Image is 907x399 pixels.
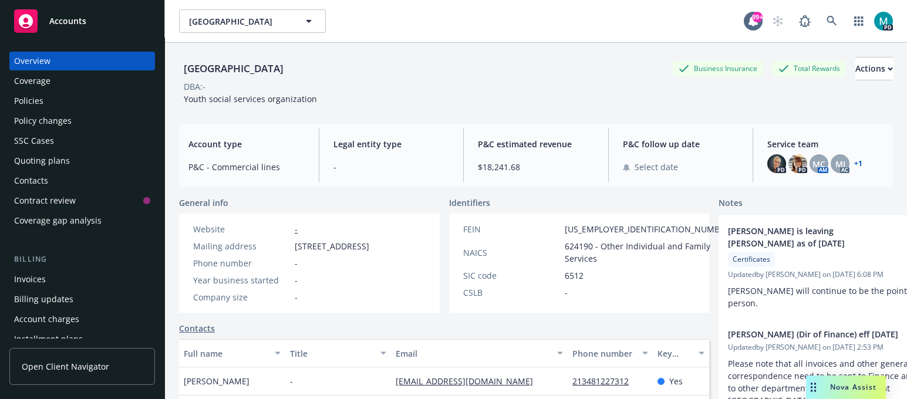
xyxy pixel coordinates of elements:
span: P&C estimated revenue [478,138,594,150]
span: [PERSON_NAME] is leaving [PERSON_NAME] as of [DATE] [728,225,902,249]
span: Account type [188,138,305,150]
span: 624190 - Other Individual and Family Services [565,240,733,265]
div: Year business started [193,274,290,286]
span: [GEOGRAPHIC_DATA] [189,15,291,28]
a: Start snowing [766,9,790,33]
a: - [295,224,298,235]
span: Nova Assist [830,382,876,392]
div: Policies [14,92,43,110]
div: Email [396,347,550,360]
div: Billing updates [14,290,73,309]
div: 99+ [752,12,763,22]
div: Installment plans [14,330,83,349]
div: Invoices [14,270,46,289]
span: Legal entity type [333,138,450,150]
div: Overview [14,52,50,70]
button: Full name [179,339,285,367]
div: Account charges [14,310,79,329]
a: Report a Bug [793,9,817,33]
div: Phone number [572,347,635,360]
div: SIC code [463,269,560,282]
div: Contacts [14,171,48,190]
span: - [295,257,298,269]
a: Contacts [179,322,215,334]
a: Coverage [9,72,155,90]
span: General info [179,197,228,209]
span: Youth social services organization [184,93,317,104]
span: Notes [719,197,743,211]
div: FEIN [463,223,560,235]
div: Billing [9,253,155,265]
div: Total Rewards [773,61,846,76]
button: Nova Assist [806,376,886,399]
div: DBA: - [184,80,205,93]
button: Title [285,339,392,367]
a: Account charges [9,310,155,329]
div: Mailing address [193,240,290,252]
div: Phone number [193,257,290,269]
a: 213481227312 [572,376,638,387]
span: Service team [767,138,884,150]
a: Contacts [9,171,155,190]
a: +1 [854,160,862,167]
a: Invoices [9,270,155,289]
a: Switch app [847,9,871,33]
a: Policies [9,92,155,110]
a: Policy changes [9,111,155,130]
span: $18,241.68 [478,161,594,173]
span: MJ [835,158,845,170]
span: [PERSON_NAME] (Dir of Finance) eff [DATE] [728,328,902,340]
span: - [565,286,568,299]
div: [GEOGRAPHIC_DATA] [179,61,288,76]
a: Overview [9,52,155,70]
span: MC [812,158,825,170]
div: Title [290,347,374,360]
a: SSC Cases [9,131,155,150]
a: Installment plans [9,330,155,349]
span: Identifiers [449,197,490,209]
span: Open Client Navigator [22,360,109,373]
span: - [295,291,298,303]
span: - [290,375,293,387]
img: photo [767,154,786,173]
span: [STREET_ADDRESS] [295,240,369,252]
span: Yes [669,375,683,387]
div: NAICS [463,246,560,259]
div: Key contact [658,347,692,360]
div: Coverage gap analysis [14,211,102,230]
a: Accounts [9,5,155,38]
span: Select date [635,161,678,173]
a: Quoting plans [9,151,155,170]
button: [GEOGRAPHIC_DATA] [179,9,326,33]
button: Email [391,339,568,367]
span: - [295,274,298,286]
div: SSC Cases [14,131,54,150]
span: 6512 [565,269,584,282]
a: Contract review [9,191,155,210]
a: Billing updates [9,290,155,309]
div: Coverage [14,72,50,90]
div: Business Insurance [673,61,763,76]
button: Key contact [653,339,709,367]
div: Contract review [14,191,76,210]
a: Search [820,9,844,33]
div: Full name [184,347,268,360]
div: Drag to move [806,376,821,399]
span: [US_EMPLOYER_IDENTIFICATION_NUMBER] [565,223,733,235]
span: - [333,161,450,173]
button: Phone number [568,339,652,367]
div: Company size [193,291,290,303]
span: P&C follow up date [623,138,739,150]
span: Certificates [733,254,770,265]
div: CSLB [463,286,560,299]
div: Actions [855,58,893,80]
a: Coverage gap analysis [9,211,155,230]
div: Policy changes [14,111,72,130]
a: [EMAIL_ADDRESS][DOMAIN_NAME] [396,376,542,387]
img: photo [788,154,807,173]
button: Actions [855,57,893,80]
span: Accounts [49,16,86,26]
img: photo [874,12,893,31]
span: [PERSON_NAME] [184,375,249,387]
div: Website [193,223,290,235]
